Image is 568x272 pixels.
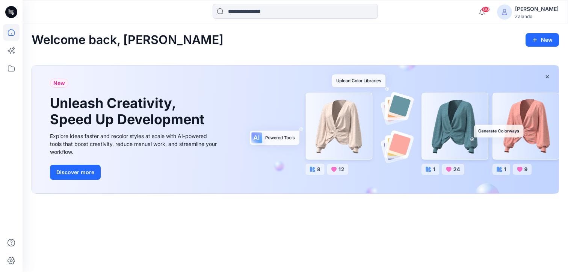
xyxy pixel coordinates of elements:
div: Explore ideas faster and recolor styles at scale with AI-powered tools that boost creativity, red... [50,132,219,156]
span: New [53,79,65,88]
h1: Unleash Creativity, Speed Up Development [50,95,208,128]
span: 60 [482,6,490,12]
h2: Welcome back, [PERSON_NAME] [32,33,224,47]
button: New [526,33,559,47]
a: Discover more [50,165,219,180]
div: Zalando [515,14,559,19]
button: Discover more [50,165,101,180]
div: [PERSON_NAME] [515,5,559,14]
svg: avatar [502,9,508,15]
